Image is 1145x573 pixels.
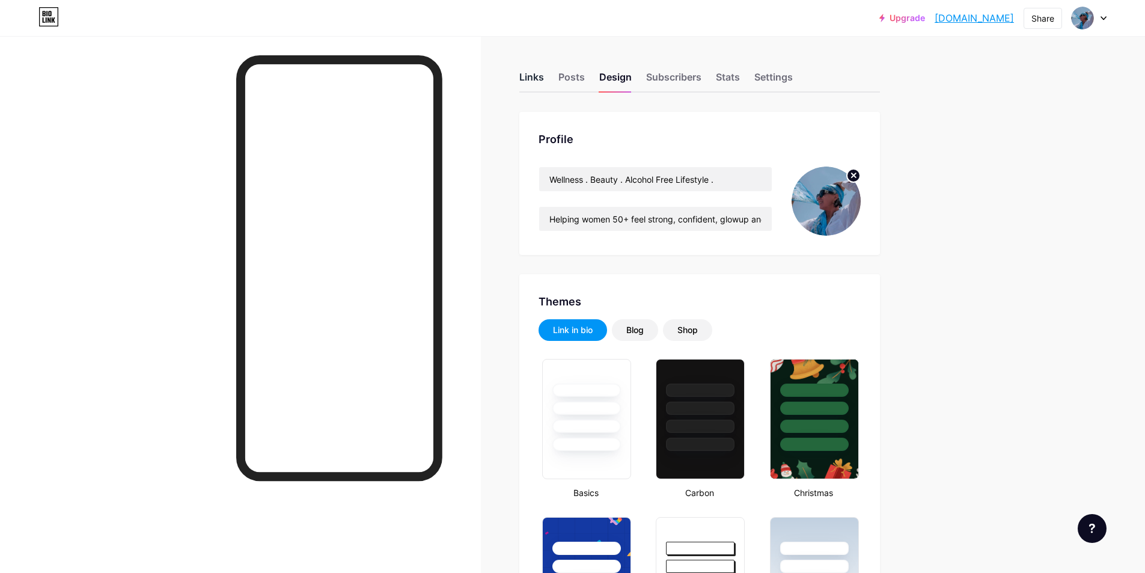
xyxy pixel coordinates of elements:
[646,70,701,91] div: Subscribers
[519,70,544,91] div: Links
[792,167,861,236] img: lisamccarron
[1071,7,1094,29] img: lisamccarron
[539,167,772,191] input: Name
[626,324,644,336] div: Blog
[539,293,861,310] div: Themes
[1031,12,1054,25] div: Share
[539,486,633,499] div: Basics
[599,70,632,91] div: Design
[652,486,747,499] div: Carbon
[754,70,793,91] div: Settings
[879,13,925,23] a: Upgrade
[539,207,772,231] input: Bio
[935,11,1014,25] a: [DOMAIN_NAME]
[677,324,698,336] div: Shop
[716,70,740,91] div: Stats
[558,70,585,91] div: Posts
[539,131,861,147] div: Profile
[766,486,861,499] div: Christmas
[553,324,593,336] div: Link in bio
